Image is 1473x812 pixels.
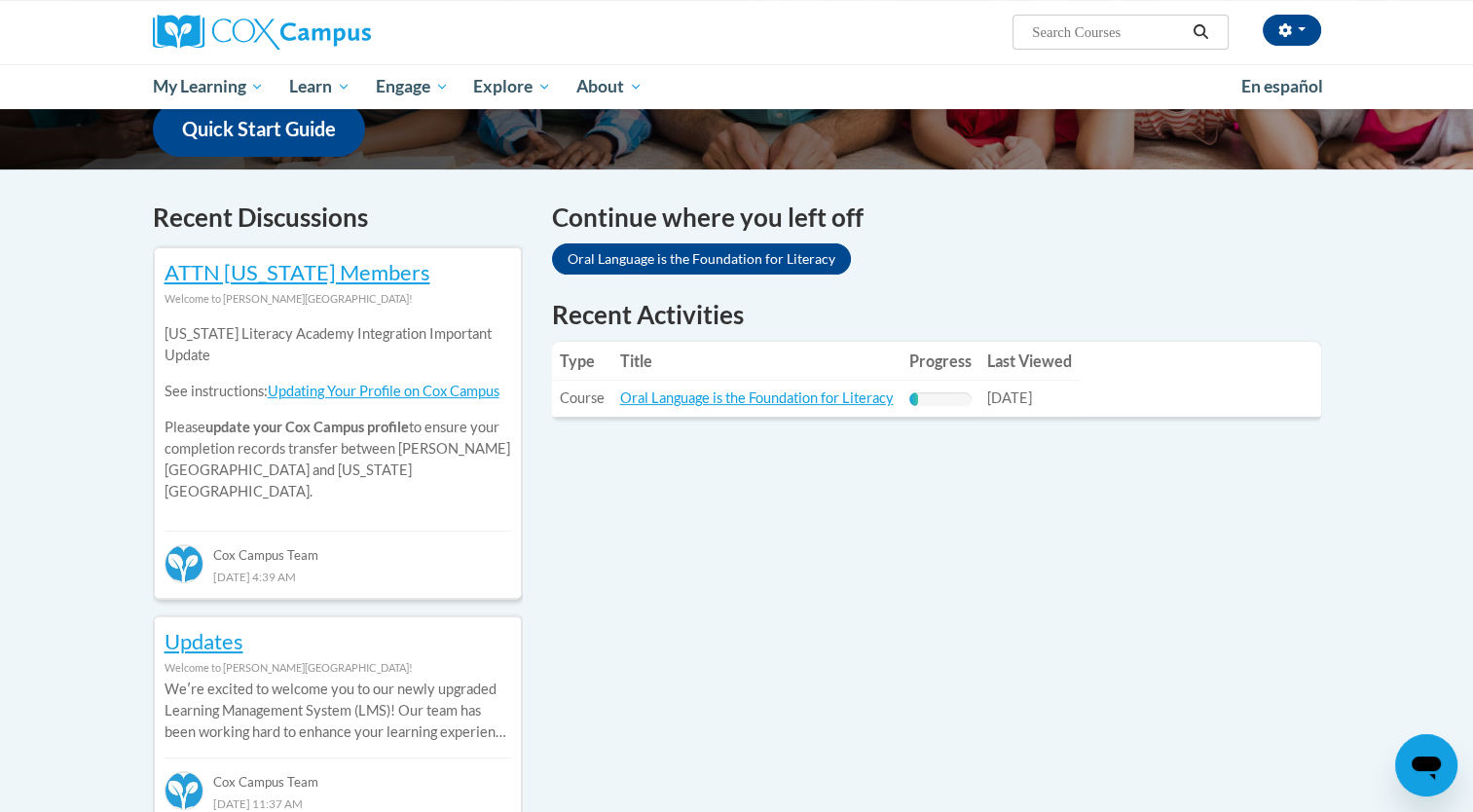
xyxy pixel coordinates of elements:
a: Oral Language is the Foundation for Literacy [620,389,894,406]
div: Cox Campus Team [165,757,511,793]
span: Course [560,389,605,406]
span: [DATE] [987,389,1032,406]
img: Cox Campus Team [165,544,203,583]
div: Main menu [124,64,1350,109]
h4: Continue where you left off [552,199,1321,237]
a: En español [1229,66,1336,107]
th: Title [612,342,902,381]
a: Oral Language is the Foundation for Literacy [552,243,851,275]
iframe: Button to launch messaging window [1395,734,1457,796]
img: Cox Campus Team [165,771,203,810]
span: My Learning [152,75,264,98]
h4: Recent Discussions [153,199,523,237]
span: Explore [473,75,551,98]
p: Weʹre excited to welcome you to our newly upgraded Learning Management System (LMS)! Our team has... [165,679,511,743]
a: Quick Start Guide [153,101,365,157]
div: Progress, % [909,392,919,406]
a: Updating Your Profile on Cox Campus [268,383,499,399]
a: My Learning [140,64,277,109]
a: About [564,64,655,109]
p: See instructions: [165,381,511,402]
th: Type [552,342,612,381]
a: Cox Campus [153,15,523,50]
a: Engage [363,64,461,109]
div: Please to ensure your completion records transfer between [PERSON_NAME][GEOGRAPHIC_DATA] and [US_... [165,310,511,517]
th: Last Viewed [979,342,1080,381]
input: Search Courses [1030,20,1186,44]
a: Explore [460,64,564,109]
a: Updates [165,628,243,654]
b: update your Cox Campus profile [205,419,409,435]
div: [DATE] 4:39 AM [165,566,511,587]
p: [US_STATE] Literacy Academy Integration Important Update [165,323,511,366]
span: Learn [289,75,350,98]
img: Cox Campus [153,15,371,50]
a: Learn [276,64,363,109]
a: ATTN [US_STATE] Members [165,259,430,285]
span: About [576,75,643,98]
th: Progress [902,342,979,381]
button: Search [1186,20,1215,44]
span: Engage [376,75,449,98]
button: Account Settings [1263,15,1321,46]
div: Welcome to [PERSON_NAME][GEOGRAPHIC_DATA]! [165,657,511,679]
span: En español [1241,76,1323,96]
div: Cox Campus Team [165,531,511,566]
div: Welcome to [PERSON_NAME][GEOGRAPHIC_DATA]! [165,288,511,310]
h1: Recent Activities [552,297,1321,332]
